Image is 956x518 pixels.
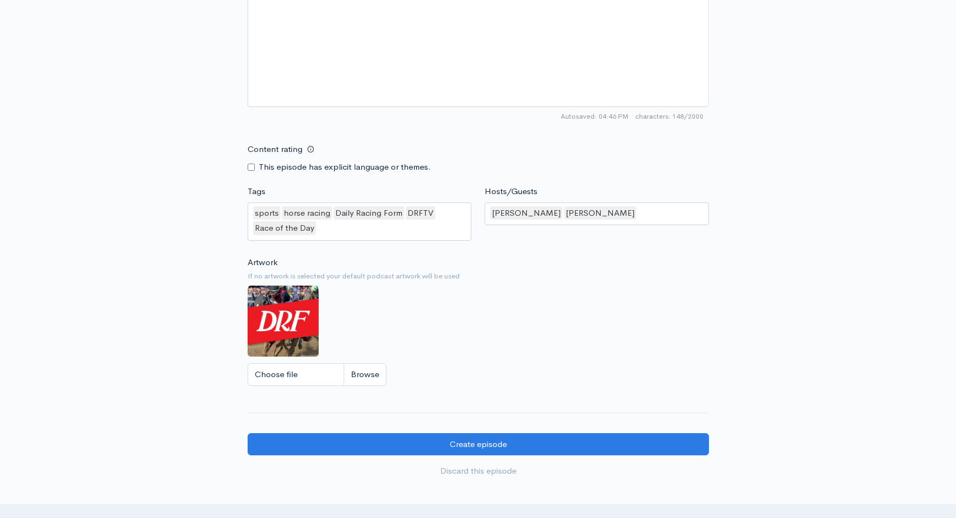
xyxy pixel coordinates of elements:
div: Race of the Day [253,221,316,235]
div: Daily Racing Form [334,206,404,220]
input: Create episode [248,433,709,456]
div: [PERSON_NAME] [564,206,636,220]
label: Artwork [248,256,278,269]
div: DRFTV [406,206,435,220]
div: [PERSON_NAME] [490,206,562,220]
label: Hosts/Guests [485,185,537,198]
div: sports [253,206,280,220]
label: Content rating [248,138,303,161]
label: This episode has explicit language or themes. [259,161,431,174]
div: horse racing [282,206,332,220]
span: Autosaved: 04:46 PM [561,111,628,121]
label: Tags [248,185,265,198]
a: Discard this episode [248,460,709,483]
span: 148/2000 [635,111,703,121]
small: If no artwork is selected your default podcast artwork will be used [248,271,709,282]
